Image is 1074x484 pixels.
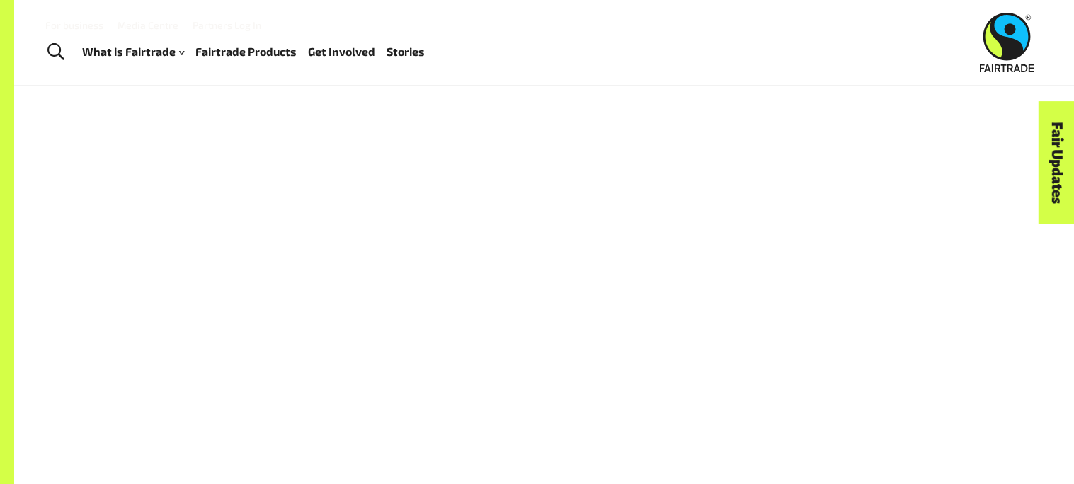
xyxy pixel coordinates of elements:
a: What is Fairtrade [82,42,184,62]
a: Stories [387,42,425,62]
a: Fairtrade Products [195,42,297,62]
a: Toggle Search [38,35,73,70]
a: Get Involved [308,42,375,62]
a: Partners Log In [193,19,261,31]
a: For business [45,19,103,31]
img: Fairtrade Australia New Zealand logo [980,13,1034,72]
a: Media Centre [118,19,178,31]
